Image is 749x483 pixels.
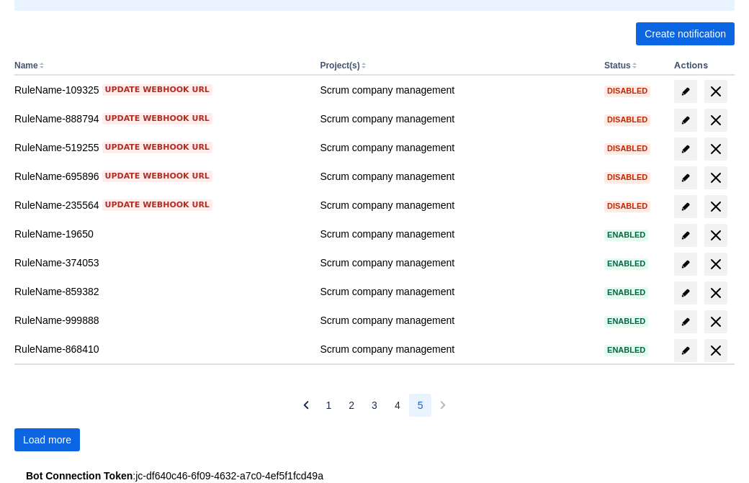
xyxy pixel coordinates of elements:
[604,60,631,71] button: Status
[14,256,308,270] div: RuleName-374053
[707,342,725,359] span: delete
[636,22,735,45] button: Create notification
[105,113,210,125] span: Update webhook URL
[320,284,593,299] div: Scrum company management
[349,394,354,417] span: 2
[680,86,691,97] span: edit
[318,394,341,417] button: Page 1
[26,470,133,482] strong: Bot Connection Token
[680,114,691,126] span: edit
[295,394,455,417] nav: Pagination
[707,284,725,302] span: delete
[604,346,648,354] span: Enabled
[105,142,210,153] span: Update webhook URL
[604,260,648,268] span: Enabled
[707,227,725,244] span: delete
[26,469,723,483] div: : jc-df640c46-6f09-4632-a7c0-4ef5f1fcd49a
[418,394,423,417] span: 5
[604,173,650,181] span: Disabled
[668,57,735,76] th: Actions
[295,394,318,417] button: Previous
[604,317,648,325] span: Enabled
[320,60,359,71] button: Project(s)
[14,342,308,356] div: RuleName-868410
[105,171,210,182] span: Update webhook URL
[604,87,650,95] span: Disabled
[14,112,308,126] div: RuleName-888794
[320,313,593,328] div: Scrum company management
[320,342,593,356] div: Scrum company management
[680,258,691,270] span: edit
[14,313,308,328] div: RuleName-999888
[680,143,691,155] span: edit
[14,60,38,71] button: Name
[14,227,308,241] div: RuleName-19650
[680,316,691,328] span: edit
[409,394,432,417] button: Page 5
[604,116,650,124] span: Disabled
[604,231,648,239] span: Enabled
[105,199,210,211] span: Update webhook URL
[604,289,648,297] span: Enabled
[707,198,725,215] span: delete
[680,172,691,184] span: edit
[320,256,593,270] div: Scrum company management
[431,394,454,417] button: Next
[386,394,409,417] button: Page 4
[14,284,308,299] div: RuleName-859382
[14,428,80,451] button: Load more
[707,140,725,158] span: delete
[604,202,650,210] span: Disabled
[14,83,308,97] div: RuleName-109325
[105,84,210,96] span: Update webhook URL
[680,345,691,356] span: edit
[680,230,691,241] span: edit
[320,83,593,97] div: Scrum company management
[707,313,725,330] span: delete
[707,112,725,129] span: delete
[23,428,71,451] span: Load more
[680,201,691,212] span: edit
[320,140,593,155] div: Scrum company management
[320,112,593,126] div: Scrum company management
[14,198,308,212] div: RuleName-235564
[14,140,308,155] div: RuleName-519255
[645,22,726,45] span: Create notification
[320,198,593,212] div: Scrum company management
[680,287,691,299] span: edit
[14,169,308,184] div: RuleName-695896
[372,394,377,417] span: 3
[707,256,725,273] span: delete
[326,394,332,417] span: 1
[363,394,386,417] button: Page 3
[707,169,725,186] span: delete
[395,394,400,417] span: 4
[320,169,593,184] div: Scrum company management
[707,83,725,100] span: delete
[604,145,650,153] span: Disabled
[340,394,363,417] button: Page 2
[320,227,593,241] div: Scrum company management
